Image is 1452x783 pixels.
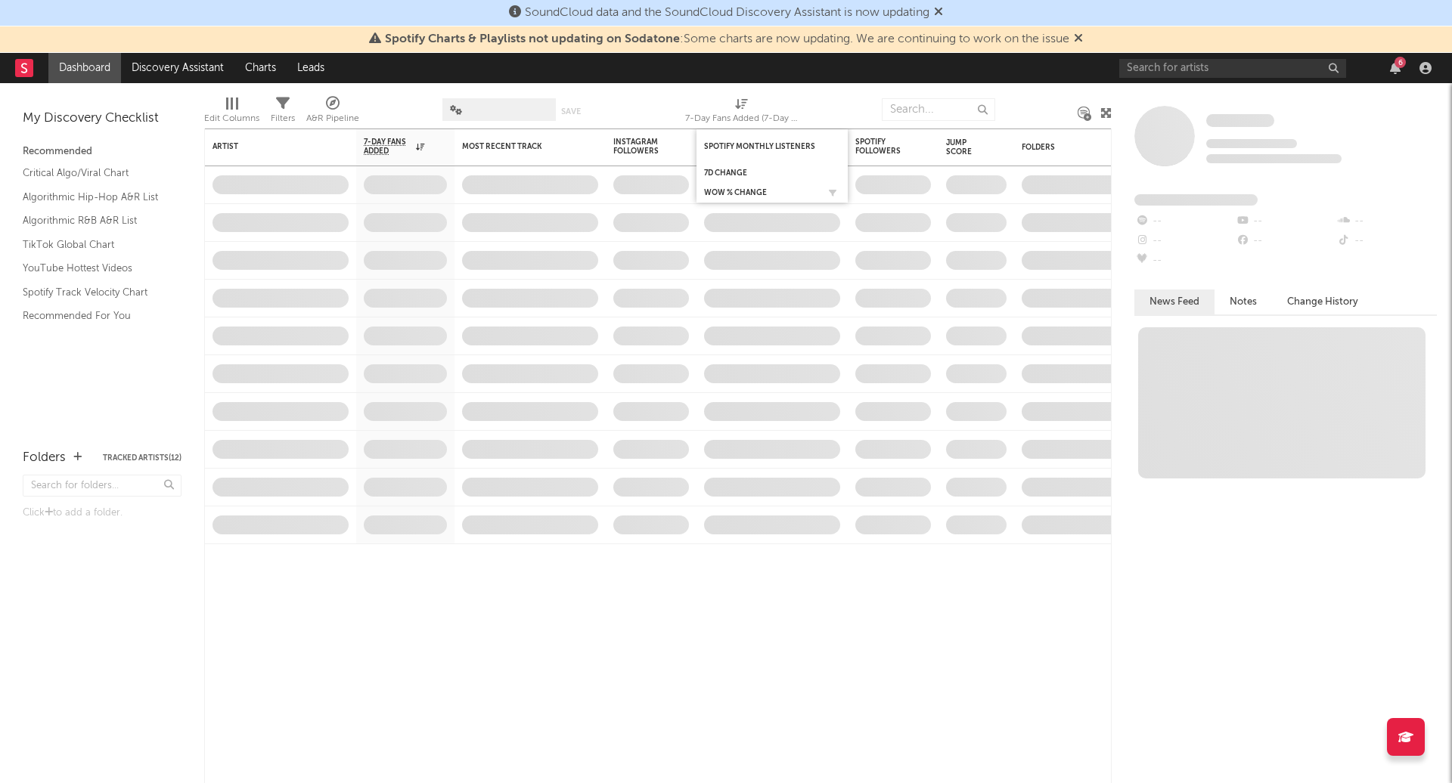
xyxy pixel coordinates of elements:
div: -- [1235,212,1336,231]
div: Folders [23,449,66,467]
span: : Some charts are now updating. We are continuing to work on the issue [385,33,1069,45]
input: Search for artists [1119,59,1346,78]
div: -- [1134,231,1235,251]
a: Charts [234,53,287,83]
button: Notes [1215,289,1272,314]
div: Edit Columns [204,110,259,128]
input: Search for folders... [23,475,181,497]
div: -- [1235,231,1336,251]
a: Dashboard [48,53,121,83]
div: -- [1134,212,1235,231]
div: Folders [1022,143,1135,152]
span: Spotify Charts & Playlists not updating on Sodatone [385,33,680,45]
button: News Feed [1134,289,1215,314]
div: Artist [213,142,326,151]
a: Leads [287,53,335,83]
div: Recommended [23,143,181,161]
span: Fans Added by Platform [1134,194,1258,206]
a: Discovery Assistant [121,53,234,83]
a: Recommended For You [23,308,166,324]
div: My Discovery Checklist [23,110,181,128]
a: TikTok Global Chart [23,237,166,253]
div: Spotify Monthly Listeners [704,142,818,151]
div: Jump Score [946,138,984,156]
span: Dismiss [934,7,943,19]
span: Tracking Since: [DATE] [1206,139,1297,148]
a: Algorithmic Hip-Hop A&R List [23,189,166,206]
div: 7-Day Fans Added (7-Day Fans Added) [685,91,799,135]
div: Spotify Followers [855,138,908,156]
button: Tracked Artists(12) [103,454,181,462]
button: Change History [1272,289,1373,314]
div: 7-Day Fans Added (7-Day Fans Added) [685,110,799,128]
button: 6 [1390,62,1401,74]
div: Instagram Followers [613,138,666,156]
span: Dismiss [1074,33,1083,45]
div: -- [1336,212,1437,231]
input: Search... [882,98,995,121]
span: SoundCloud data and the SoundCloud Discovery Assistant is now updating [525,7,929,19]
div: Edit Columns [204,91,259,135]
a: Some Artist [1206,113,1274,128]
button: Save [561,107,581,116]
button: Filter by WoW % Change [825,185,840,200]
span: 0 fans last week [1206,154,1342,163]
a: YouTube Hottest Videos [23,260,166,277]
div: -- [1134,251,1235,271]
div: Filters [271,91,295,135]
div: A&R Pipeline [306,110,359,128]
div: A&R Pipeline [306,91,359,135]
a: Algorithmic R&B A&R List [23,212,166,229]
a: Critical Algo/Viral Chart [23,165,166,181]
div: 7d Change [704,169,818,178]
div: Filters [271,110,295,128]
div: Click to add a folder. [23,504,181,522]
div: Most Recent Track [462,142,576,151]
div: 6 [1395,57,1406,68]
div: WoW % Change [704,188,818,197]
div: -- [1336,231,1437,251]
span: 7-Day Fans Added [364,138,412,156]
a: Spotify Track Velocity Chart [23,284,166,301]
span: Some Artist [1206,114,1274,127]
